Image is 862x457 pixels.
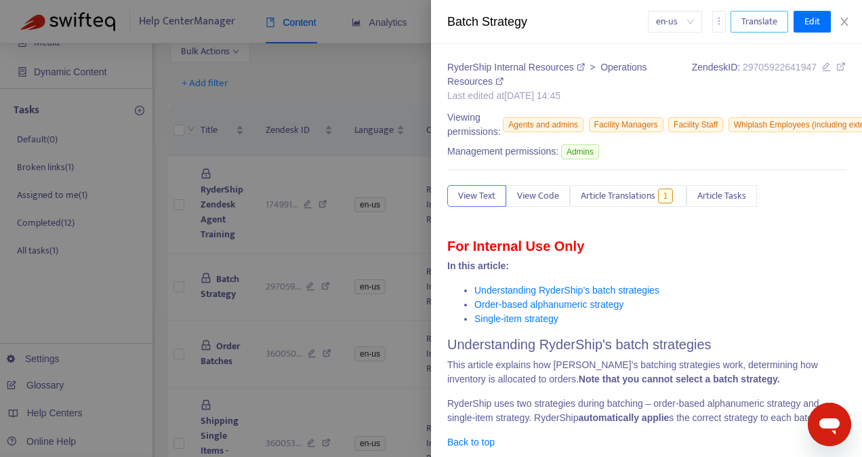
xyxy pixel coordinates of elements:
[668,117,723,132] span: Facility Staff
[447,62,587,73] a: RyderShip Internal Resources
[697,188,746,203] span: Article Tasks
[447,336,846,353] h2: Understanding RyderShip's batch strategies
[686,185,757,207] button: Article Tasks
[712,11,726,33] button: more
[447,260,509,271] strong: In this article:
[474,313,558,324] a: Single-item strategy
[579,374,780,384] strong: Note that you cannot select a batch strategy.
[804,14,820,29] span: Edit
[447,89,676,103] div: Last edited at [DATE] 14:45
[578,412,669,423] strong: automatically applie
[506,185,570,207] button: View Code
[656,12,694,32] span: en-us
[447,111,501,139] span: Viewing permissions:
[741,14,777,29] span: Translate
[581,188,655,203] span: Article Translations
[589,117,663,132] span: Facility Managers
[658,188,674,203] span: 1
[474,285,659,296] a: Understanding RyderShip’s batch strategies
[447,358,846,386] p: This article explains how [PERSON_NAME]’s batching strategies work, determining how inventory is ...
[570,185,686,207] button: Article Translations1
[714,16,724,26] span: more
[835,16,854,28] button: Close
[447,437,495,448] a: Back to top
[743,62,817,73] span: 29705922641947
[458,188,495,203] span: View Text
[474,299,623,310] a: Order-based alphanumeric strategy
[692,60,846,103] div: Zendesk ID:
[447,397,846,425] p: RyderShip uses two strategies during batching – order-based alphanumeric strategy and single-item...
[517,188,559,203] span: View Code
[808,403,851,446] iframe: Button to launch messaging window
[839,16,850,27] span: close
[794,11,831,33] button: Edit
[447,239,584,254] strong: For Internal Use Only
[447,185,506,207] button: View Text
[731,11,788,33] button: Translate
[447,144,558,159] span: Management permissions:
[447,13,648,31] div: Batch Strategy
[503,117,583,132] span: Agents and admins
[447,60,676,89] div: >
[561,144,599,159] span: Admins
